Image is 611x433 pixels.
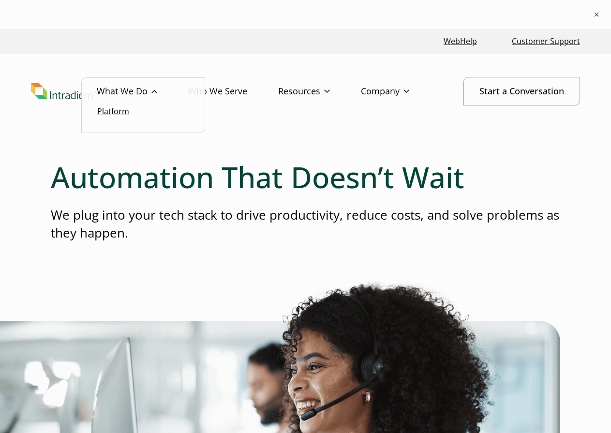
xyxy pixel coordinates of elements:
a: Company [361,77,440,105]
a: Platform [97,106,129,117]
a: Link opens in a new window [440,31,481,52]
a: Who We Serve [188,77,278,105]
a: Resources [278,77,361,105]
a: What We Do [97,77,188,105]
img: Intradiem [31,83,97,99]
a: Link to homepage of Intradiem [31,83,97,99]
a: Start a Conversation [463,77,580,105]
button: × [592,10,601,19]
p: We plug into your tech stack to drive productivity, reduce costs, and solve problems as they happen. [51,206,560,242]
h1: Automation That Doesn’t Wait [51,160,560,194]
a: Customer Support [508,31,584,52]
